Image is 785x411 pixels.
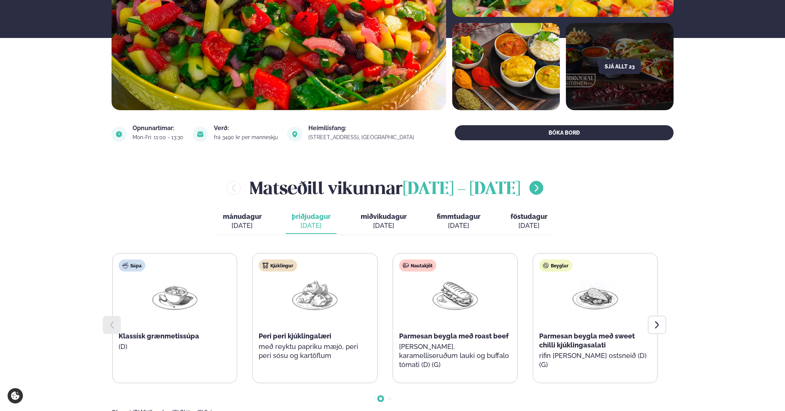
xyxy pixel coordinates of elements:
[355,209,413,234] button: miðvikudagur [DATE]
[399,342,511,369] p: [PERSON_NAME], karamelliseruðum lauki og buffalo tómati (D) (G)
[505,209,553,234] button: föstudagur [DATE]
[399,259,436,271] div: Nautakjöt
[379,397,382,400] span: Go to slide 1
[223,221,262,230] div: [DATE]
[437,212,480,220] span: fimmtudagur
[259,342,371,360] p: með reyktu papriku mæjó, peri peri sósu og kartöflum
[291,278,339,312] img: Chicken-thighs.png
[193,127,208,142] img: image alt
[571,278,619,312] img: Chicken-breast.png
[262,262,268,268] img: chicken.svg
[292,221,331,230] div: [DATE]
[122,262,128,268] img: soup.svg
[388,397,391,400] span: Go to slide 2
[287,127,302,142] img: image alt
[151,278,199,312] img: Soup.png
[227,181,241,195] button: menu-btn-left
[214,134,278,140] div: frá 3490 kr per manneskju
[214,125,278,131] div: Verð:
[599,59,641,74] button: Sjá allt 23
[250,176,520,200] h2: Matseðill vikunnar
[529,181,543,195] button: menu-btn-right
[452,23,560,110] img: image alt
[308,133,415,142] a: link
[511,212,547,220] span: föstudagur
[543,262,549,268] img: bagle-new-16px.svg
[511,221,547,230] div: [DATE]
[119,342,231,351] p: (D)
[539,351,651,369] p: rifin [PERSON_NAME] ostsneið (D) (G)
[431,278,479,312] img: Panini.png
[8,388,23,403] a: Cookie settings
[431,209,486,234] button: fimmtudagur [DATE]
[119,332,199,340] span: Klassísk grænmetissúpa
[119,259,145,271] div: Súpa
[292,212,331,220] span: þriðjudagur
[455,125,674,140] button: BÓKA BORÐ
[133,134,184,140] div: Mon-Fri: 11:00 - 13:30
[286,209,337,234] button: þriðjudagur [DATE]
[399,332,509,340] span: Parmesan beygla með roast beef
[539,332,635,349] span: Parmesan beygla með sweet chilli kjúklingasalati
[403,181,520,198] span: [DATE] - [DATE]
[361,212,407,220] span: miðvikudagur
[223,212,262,220] span: mánudagur
[111,127,127,142] img: image alt
[437,221,480,230] div: [DATE]
[133,125,184,131] div: Opnunartímar:
[308,125,415,131] div: Heimilisfang:
[361,221,407,230] div: [DATE]
[259,259,297,271] div: Kjúklingur
[539,259,572,271] div: Beyglur
[403,262,409,268] img: beef.svg
[259,332,331,340] span: Peri peri kjúklingalæri
[217,209,268,234] button: mánudagur [DATE]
